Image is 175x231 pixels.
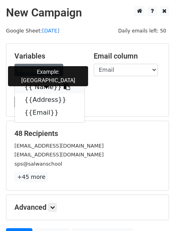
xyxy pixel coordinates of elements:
[14,143,104,149] small: [EMAIL_ADDRESS][DOMAIN_NAME]
[6,6,169,20] h2: New Campaign
[115,26,169,35] span: Daily emails left: 50
[14,129,161,138] h5: 48 Recipients
[14,203,161,212] h5: Advanced
[6,28,59,34] small: Google Sheet:
[42,28,59,34] a: [DATE]
[14,172,48,182] a: +45 more
[14,161,62,167] small: sps@salwanschool
[15,93,84,106] a: {{Address}}
[135,192,175,231] iframe: Chat Widget
[15,106,84,119] a: {{Email}}
[115,28,169,34] a: Daily emails left: 50
[14,152,104,158] small: [EMAIL_ADDRESS][DOMAIN_NAME]
[14,52,82,61] h5: Variables
[8,66,88,86] div: Example: [GEOGRAPHIC_DATA]
[94,52,161,61] h5: Email column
